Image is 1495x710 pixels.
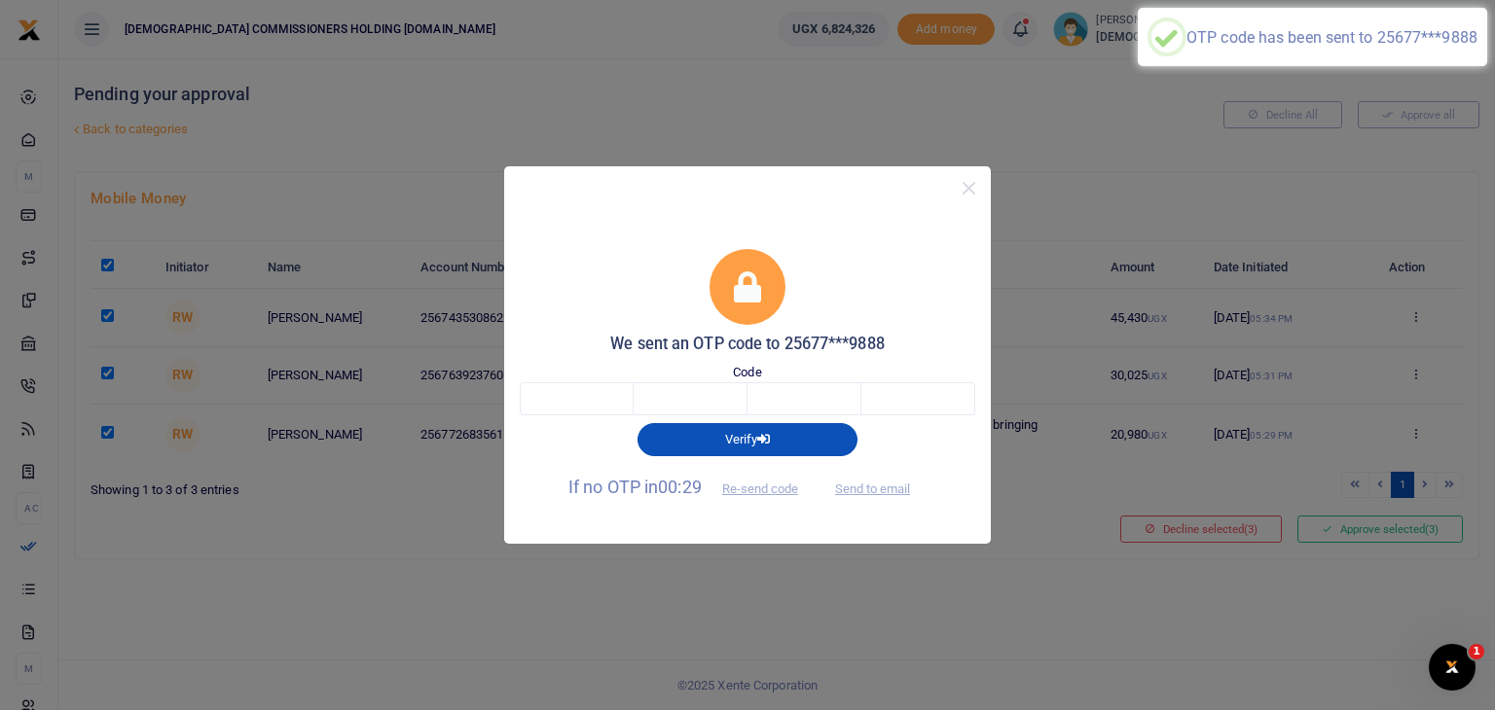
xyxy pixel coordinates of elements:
h5: We sent an OTP code to 25677***9888 [520,335,975,354]
div: OTP code has been sent to 25677***9888 [1186,28,1477,47]
button: Close [955,174,983,202]
span: If no OTP in [568,477,815,497]
button: Verify [638,423,857,456]
label: Code [733,363,761,382]
iframe: Intercom live chat [1429,644,1476,691]
span: 1 [1469,644,1484,659]
span: 00:29 [658,477,702,497]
